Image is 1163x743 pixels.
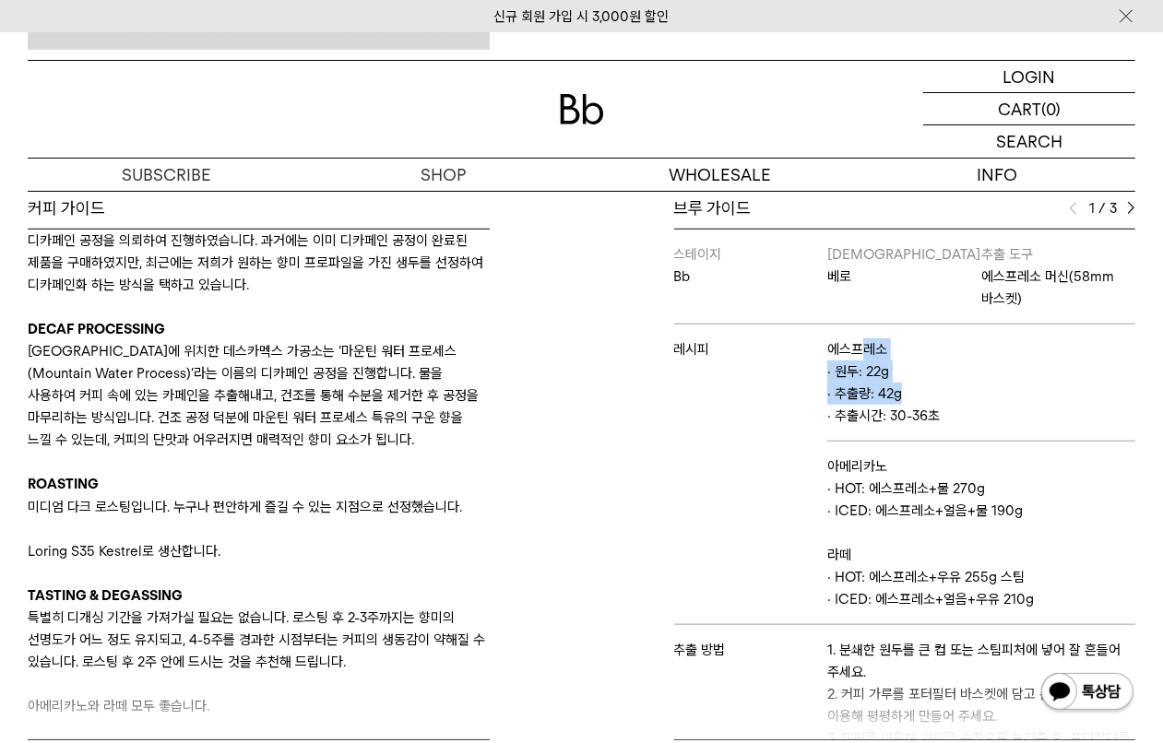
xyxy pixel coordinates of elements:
a: 신규 회원 가입 시 3,000원 할인 [494,8,670,25]
p: Loring S35 Kestrel로 생산합니다. [28,540,490,562]
p: 특별히 디개싱 기간을 가져가실 필요는 없습니다. 로스팅 후 2-3주까지는 향미의 선명도가 어느 정도 유지되고, 4-5주를 경과한 시점부터는 커피의 생동감이 약해질 수 있습니다... [28,607,490,673]
span: 스테이지 [674,246,722,263]
p: WHOLESALE [582,159,859,191]
p: 라떼 [827,544,1135,566]
p: 양질의 페루 생두를 1차적으로 선별한 후, 멕시코 데스카멕스(Descamex) 가공소에 디카페인 공정을 의뢰하여 진행하였습니다. 과거에는 이미 디카페인 공정이 완료된 제품을 ... [28,207,490,296]
span: [DEMOGRAPHIC_DATA] [827,246,980,263]
b: TASTING & DEGASSING [28,587,183,604]
p: 레시피 [674,338,828,360]
p: (0) [1041,93,1061,124]
p: 아메리카노 [827,455,1135,478]
p: 1. 분쇄한 원두를 큰 컵 또는 스팀피처에 넣어 잘 흔들어 주세요. [827,639,1135,683]
p: 에스프레소 머신(58mm 바스켓) [981,265,1135,310]
p: · ICED: 에스프레소+얼음+우유 210g [827,588,1135,610]
img: 카카오톡 채널 1:1 채팅 버튼 [1039,671,1135,715]
b: ROASTING [28,476,99,492]
div: 커피 가이드 [28,197,490,219]
p: 미디엄 다크 로스팅입니다. 누구나 편안하게 즐길 수 있는 지점으로 선정했습니다. [28,496,490,518]
p: Bb [674,265,828,288]
p: [GEOGRAPHIC_DATA]에 위치한 데스카멕스 가공소는 ‘마운틴 워터 프로세스(Mountain Water Process)’라는 이름의 디카페인 공정을 진행합니다. 물을 ... [28,340,490,451]
b: DECAF PROCESSING [28,321,165,337]
p: INFO [859,159,1135,191]
p: · HOT: 에스프레소+우유 255g 스팀 [827,566,1135,588]
p: SEARCH [996,125,1062,158]
span: 추출 도구 [981,246,1033,263]
p: · 원두: 22g · 추출량: 42g · 추출시간: 30-36초 [827,360,1135,427]
p: 추출 방법 [674,639,828,661]
img: 로고 [560,94,604,124]
span: 3 [1110,197,1118,219]
a: SUBSCRIBE [28,159,304,191]
a: SHOP [304,159,581,191]
a: LOGIN [923,61,1135,93]
span: / [1098,197,1106,219]
span: 1 [1086,197,1095,219]
div: 브루 가이드 [674,197,1136,219]
p: 베로 [827,265,981,288]
p: CART [998,93,1041,124]
p: LOGIN [1003,61,1056,92]
p: 에스프레소 [827,338,1135,360]
p: · HOT: 에스프레소+물 270g [827,478,1135,500]
a: CART (0) [923,93,1135,125]
p: · ICED: 에스프레소+얼음+물 190g [827,500,1135,522]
